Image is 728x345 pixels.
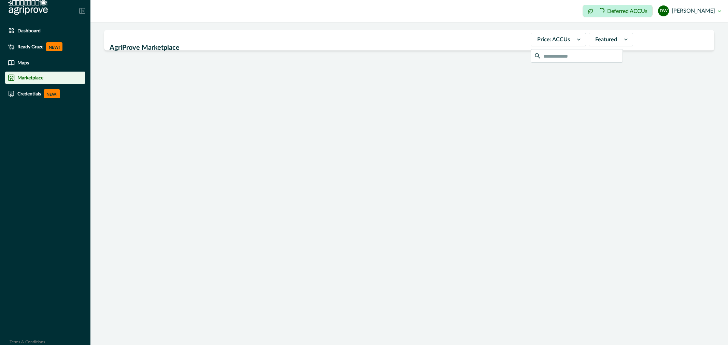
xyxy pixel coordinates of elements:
[110,41,527,54] h2: AgriProve Marketplace
[46,42,62,51] p: NEW!
[10,340,45,344] a: Terms & Conditions
[17,44,43,49] p: Ready Graze
[607,9,647,14] p: Deferred ACCUs
[5,40,85,54] a: Ready GrazeNEW!
[17,75,43,80] p: Marketplace
[17,91,41,96] p: Credentials
[5,72,85,84] a: Marketplace
[17,60,29,65] p: Maps
[5,57,85,69] a: Maps
[5,25,85,37] a: Dashboard
[17,28,41,33] p: Dashboard
[5,87,85,101] a: CredentialsNEW!
[44,89,60,98] p: NEW!
[658,3,721,19] button: daniel wortmann[PERSON_NAME]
